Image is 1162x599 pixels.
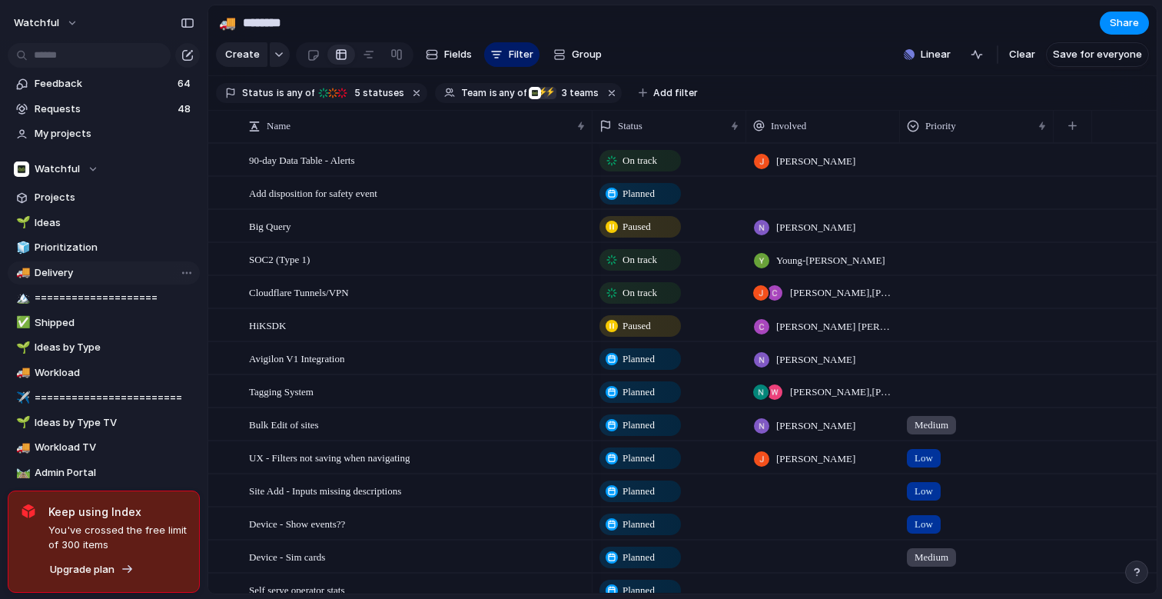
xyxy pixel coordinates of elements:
span: Name [267,118,290,134]
span: 5 [350,87,363,98]
span: statuses [350,86,404,100]
a: 🧊Prioritization [8,236,200,259]
span: Feedback [35,76,173,92]
div: 🚚 [219,12,236,33]
button: Fields [420,42,478,67]
div: 🚚Workload TV [8,436,200,459]
span: Self serve operator stats [249,581,345,598]
span: Low [915,517,933,532]
span: Upgrade plan [50,562,115,577]
span: Medium [915,418,948,433]
button: ⚡⚡3 teams [528,85,602,101]
button: ✈️ [14,390,29,405]
span: Group [572,47,602,62]
span: Ideas by Type [35,340,194,355]
span: any of [497,86,527,100]
a: Feedback64 [8,72,200,95]
span: UX - Filters not saving when navigating [249,448,410,466]
button: 🛤️ [14,465,29,481]
span: [PERSON_NAME] , [PERSON_NAME] [790,384,893,400]
button: Share [1100,12,1149,35]
button: Filter [484,42,539,67]
button: isany of [274,85,317,101]
div: 🚚 [16,439,27,457]
a: ✈️======================== [8,386,200,409]
div: 🌱 [16,339,27,357]
button: 🚚 [14,440,29,455]
span: Tagging System [249,382,314,400]
div: 🚚 [16,364,27,381]
span: On track [622,252,657,268]
a: ✅Shipped [8,311,200,334]
button: ✅ [14,315,29,331]
span: Site Add - Inputs missing descriptions [249,481,401,499]
span: Linear [921,47,951,62]
span: Involved [771,118,806,134]
button: Group [546,42,609,67]
span: [PERSON_NAME] [PERSON_NAME] [776,319,893,334]
span: Planned [622,384,655,400]
span: Filter [509,47,533,62]
a: 🌱Ideas [8,211,200,235]
div: 🛤️ [16,464,27,481]
span: Big Query [249,217,291,235]
button: watchful [7,11,86,35]
div: ⚡ [544,87,556,99]
span: [PERSON_NAME] [776,220,855,235]
a: 🌱Ideas by Type [8,336,200,359]
span: 90-day Data Table - Alerts [249,151,354,168]
span: Add filter [653,86,698,100]
div: 🚚Workload [8,361,200,384]
button: 🌱 [14,415,29,431]
span: [PERSON_NAME] [776,418,855,434]
button: Create [216,42,267,67]
div: 🧊 [16,239,27,257]
span: Planned [622,484,655,499]
span: Status [242,86,274,100]
button: 🧊 [14,240,29,255]
div: 🌱 [16,214,27,231]
span: Avigilon V1 Integration [249,349,344,367]
span: Fields [444,47,472,62]
div: ✈️ [16,389,27,407]
button: Watchful [8,158,200,181]
div: 🏔️ [16,289,27,307]
button: isany of [486,85,530,101]
div: 🌱 [16,414,27,431]
span: Team [461,86,486,100]
span: is [490,86,497,100]
span: Ideas [35,215,194,231]
div: ✅ [16,314,27,331]
button: Save for everyone [1046,42,1149,67]
button: 🚚 [14,265,29,281]
button: Clear [1003,42,1041,67]
span: Paused [622,219,651,235]
span: Ideas by Type TV [35,415,194,431]
span: On track [622,285,657,301]
span: Low [915,484,933,499]
div: 🏔️==================== [8,286,200,309]
span: watchful [14,15,59,31]
span: Planned [622,451,655,466]
button: 5 statuses [316,85,407,101]
span: Clear [1009,47,1035,62]
span: any of [284,86,314,100]
div: 🚚Delivery [8,261,200,285]
span: Young-[PERSON_NAME] [776,253,885,268]
a: 🌱Ideas by Type TV [8,411,200,434]
span: Bulk Edit of sites [249,415,319,433]
span: Status [618,118,642,134]
span: My projects [35,126,194,141]
button: Upgrade plan [45,559,138,581]
a: Projects [8,186,200,209]
span: Medium [915,550,948,565]
span: Cloudflare Tunnels/VPN [249,283,349,301]
span: 64 [178,76,194,92]
a: 🛤️Admin Portal [8,461,200,484]
span: Paused [622,318,651,334]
